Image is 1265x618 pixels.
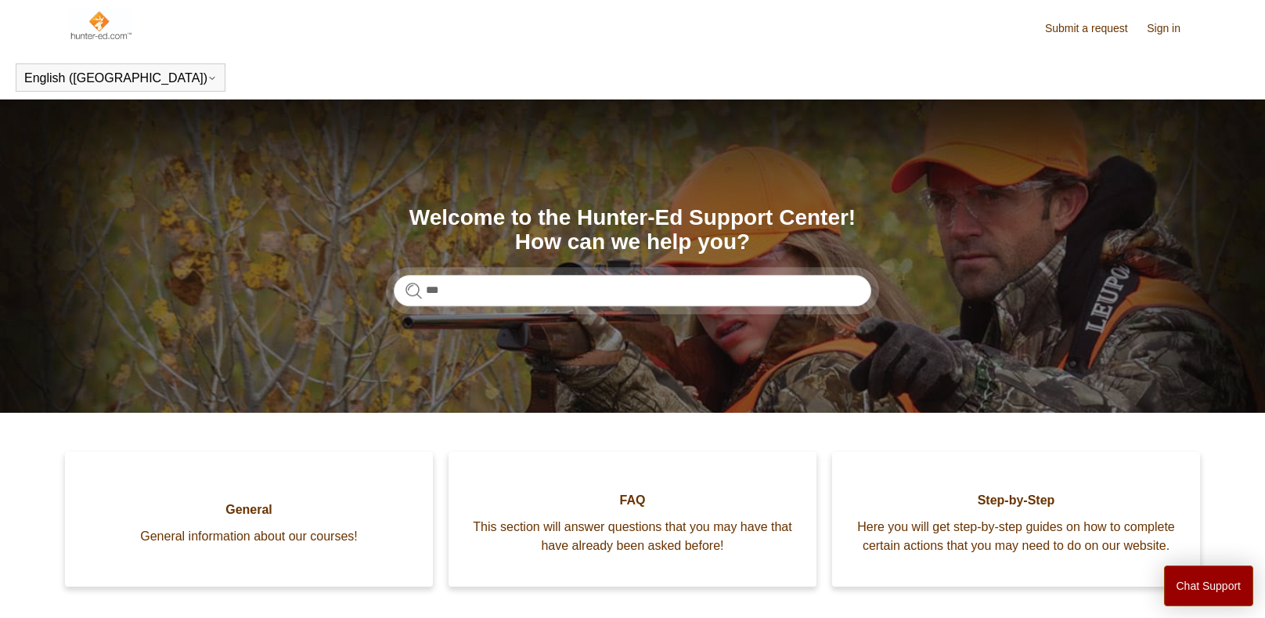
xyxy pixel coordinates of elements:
button: English ([GEOGRAPHIC_DATA]) [24,71,217,85]
span: FAQ [472,491,793,510]
span: Step-by-Step [856,491,1177,510]
a: General General information about our courses! [65,452,433,587]
button: Chat Support [1164,566,1254,606]
a: Submit a request [1045,20,1144,37]
span: This section will answer questions that you may have that have already been asked before! [472,518,793,555]
img: Hunter-Ed Help Center home page [69,9,132,41]
h1: Welcome to the Hunter-Ed Support Center! How can we help you? [394,206,871,255]
a: FAQ This section will answer questions that you may have that have already been asked before! [449,452,816,587]
input: Search [394,275,871,306]
a: Step-by-Step Here you will get step-by-step guides on how to complete certain actions that you ma... [832,452,1200,587]
span: Here you will get step-by-step guides on how to complete certain actions that you may need to do ... [856,518,1177,555]
a: Sign in [1147,20,1196,37]
span: General information about our courses! [88,527,409,546]
span: General [88,501,409,519]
